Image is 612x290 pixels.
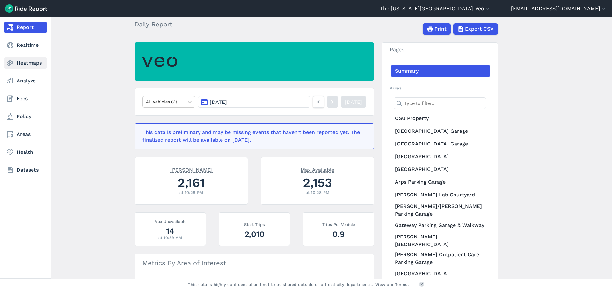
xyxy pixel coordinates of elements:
h3: Metrics By Area of Interest [135,254,374,272]
a: Policy [4,111,47,122]
span: Start Trips [244,221,265,227]
img: Ride Report [5,4,47,13]
a: Fees [4,93,47,104]
a: Areas [4,129,47,140]
button: The [US_STATE][GEOGRAPHIC_DATA]-Veo [380,5,491,12]
a: Health [4,146,47,158]
button: Export CSV [453,23,498,35]
a: Datasets [4,164,47,176]
div: at 10:59 AM [142,235,198,241]
button: [DATE] [198,96,310,108]
a: Realtime [4,39,47,51]
a: [PERSON_NAME] Outpatient Care Parking Garage [391,250,490,267]
a: Analyze [4,75,47,87]
h3: Pages [382,43,498,57]
a: [GEOGRAPHIC_DATA] [391,150,490,163]
button: [EMAIL_ADDRESS][DOMAIN_NAME] [511,5,607,12]
div: 2,010 [227,229,282,240]
a: [PERSON_NAME] Lab Courtyard [391,188,490,201]
input: Type to filter... [394,97,486,109]
a: [DATE] [341,96,366,108]
span: Export CSV [465,25,494,33]
a: [GEOGRAPHIC_DATA] Garage [391,125,490,138]
span: [DATE] [210,99,227,105]
div: 2,161 [142,174,240,191]
a: Heatmaps [4,57,47,69]
a: Report [4,22,47,33]
span: Print [434,25,447,33]
a: [PERSON_NAME][GEOGRAPHIC_DATA] [391,232,490,250]
a: [GEOGRAPHIC_DATA] [391,267,490,280]
span: Max Unavailable [154,218,186,224]
span: Max Available [301,166,334,173]
a: [GEOGRAPHIC_DATA] [391,163,490,176]
a: OSU Property [391,112,490,125]
span: [PERSON_NAME] [170,166,213,173]
button: Print [423,23,451,35]
a: Summary [391,65,490,77]
a: Gateway Parking Garage & Walkway [391,219,490,232]
img: Veo [142,53,177,70]
div: 0.9 [311,229,366,240]
div: This data is preliminary and may be missing events that haven't been reported yet. The finalized ... [142,129,362,144]
h2: Areas [390,85,490,91]
a: [GEOGRAPHIC_DATA] Garage [391,138,490,150]
div: at 10:28 PM [142,189,240,195]
span: Trips Per Vehicle [322,221,355,227]
a: Arps Parking Garage [391,176,490,188]
div: 2,153 [269,174,366,191]
div: 14 [142,225,198,237]
a: [PERSON_NAME]/[PERSON_NAME] Parking Garage [391,201,490,219]
div: at 10:28 PM [269,189,366,195]
h2: Daily Report [135,19,176,29]
a: View our Terms. [375,281,409,287]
